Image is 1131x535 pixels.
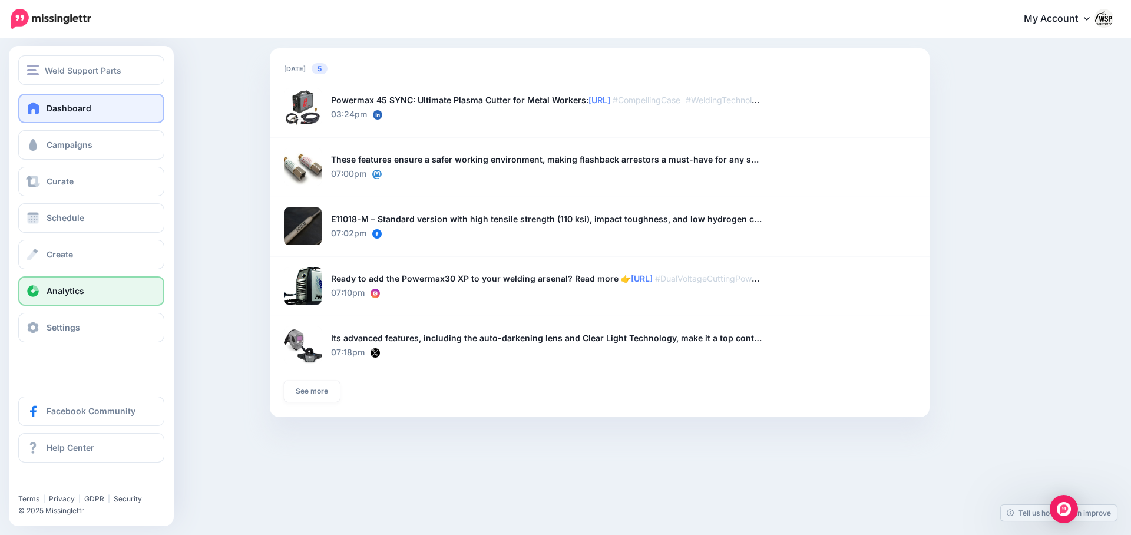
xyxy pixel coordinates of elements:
[331,153,763,167] div: These features ensure a safer working environment, making flashback arrestors a must-have for any...
[18,240,164,269] a: Create
[47,406,135,416] span: Facebook Community
[49,494,75,503] a: Privacy
[312,63,328,74] span: 5
[18,167,164,196] a: Curate
[78,494,81,503] span: |
[47,140,92,150] span: Campaigns
[331,169,366,179] span: 07:00pm
[686,95,766,105] span: #WeldingTechnology
[371,348,380,358] img: twitter-square.png
[45,64,121,77] span: Weld Support Parts
[284,64,915,75] h5: [DATE]
[331,212,763,226] div: E11018-M – Standard version with high tensile strength (110 ksi), impact toughness, and low hydro...
[588,95,610,105] a: [URL]
[18,505,173,517] li: © 2025 Missinglettr
[371,289,380,298] img: instagram-square.png
[631,273,653,283] a: [URL]
[373,110,382,120] img: linkedin-square.png
[18,313,164,342] a: Settings
[18,494,39,503] a: Terms
[1012,5,1113,34] a: My Account
[114,494,142,503] a: Security
[43,494,45,503] span: |
[372,170,382,179] img: mastodon-square.png
[47,103,91,113] span: Dashboard
[18,397,164,426] a: Facebook Community
[331,288,365,298] span: 07:10pm
[108,494,110,503] span: |
[47,176,74,186] span: Curate
[47,213,84,223] span: Schedule
[47,442,94,453] span: Help Center
[47,249,73,259] span: Create
[18,130,164,160] a: Campaigns
[18,203,164,233] a: Schedule
[331,93,763,107] div: Powermax 45 SYNC: Ultimate Plasma Cutter for Metal Workers:
[372,229,382,239] img: facebook-square.png
[18,55,164,85] button: Weld Support Parts
[18,477,110,489] iframe: Twitter Follow Button
[18,94,164,123] a: Dashboard
[613,95,680,105] span: #CompellingCase
[655,273,782,283] span: #DualVoltageCuttingPowerhouse
[1050,495,1078,523] div: Open Intercom Messenger
[18,433,164,463] a: Help Center
[11,9,91,29] img: Missinglettr
[27,65,39,75] img: menu.png
[284,381,340,402] a: See more
[1001,505,1117,521] a: Tell us how we can improve
[47,322,80,332] span: Settings
[84,494,104,503] a: GDPR
[331,331,763,345] div: Its advanced features, including the auto-darkening lens and Clear Light Technology, make it a to...
[331,347,365,357] span: 07:18pm
[331,109,367,119] span: 03:24pm
[47,286,84,296] span: Analytics
[18,276,164,306] a: Analytics
[331,272,763,286] div: Ready to add the Powermax30 XP to your welding arsenal? Read more 👉 — –30AmpsWeight #🧰DurableBuil...
[331,228,366,238] span: 07:02pm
